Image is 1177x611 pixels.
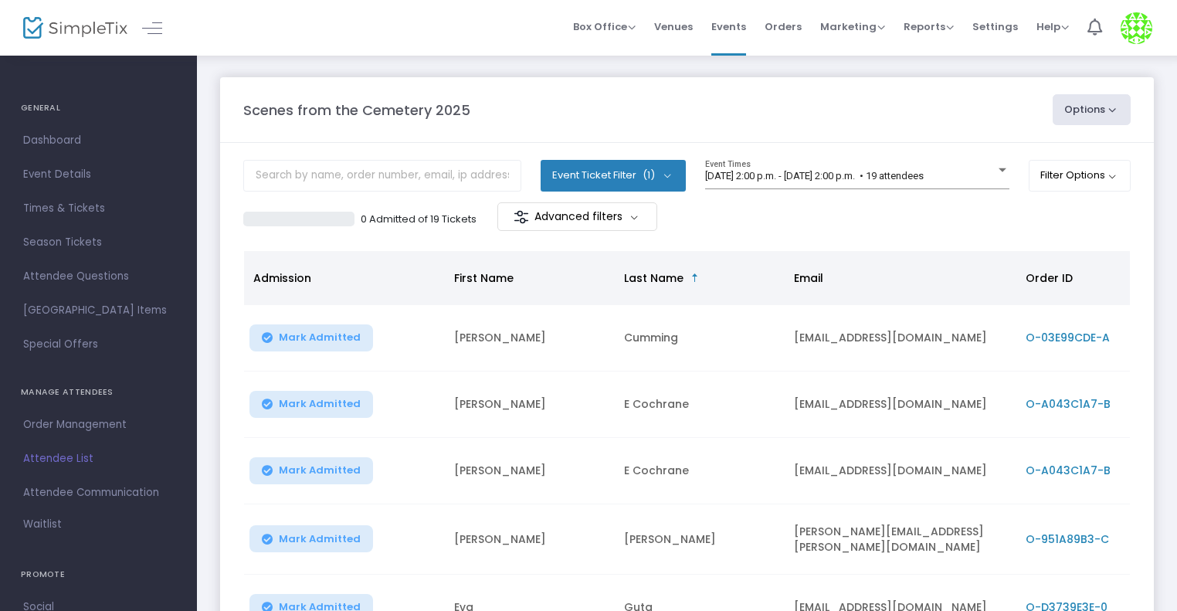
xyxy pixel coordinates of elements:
span: Times & Tickets [23,199,174,219]
span: Email [794,270,823,286]
span: Settings [972,7,1018,46]
button: Mark Admitted [249,324,373,351]
span: Dashboard [23,131,174,151]
span: O-A043C1A7-B [1026,396,1111,412]
span: Order Management [23,415,174,435]
span: [DATE] 2:00 p.m. - [DATE] 2:00 p.m. • 19 attendees [705,170,924,182]
button: Mark Admitted [249,525,373,552]
td: [EMAIL_ADDRESS][DOMAIN_NAME] [785,438,1016,504]
td: [PERSON_NAME][EMAIL_ADDRESS][PERSON_NAME][DOMAIN_NAME] [785,504,1016,575]
img: filter [514,209,529,225]
button: Filter Options [1029,160,1131,191]
span: Marketing [820,19,885,34]
span: Events [711,7,746,46]
span: O-03E99CDE-A [1026,330,1110,345]
span: Event Details [23,165,174,185]
m-button: Advanced filters [497,202,657,231]
td: [PERSON_NAME] [445,504,615,575]
span: [GEOGRAPHIC_DATA] Items [23,300,174,321]
td: [PERSON_NAME] [445,438,615,504]
span: (1) [643,169,655,182]
h4: GENERAL [21,93,176,124]
span: O-A043C1A7-B [1026,463,1111,478]
span: Mark Admitted [279,533,361,545]
span: Attendee Communication [23,483,174,503]
span: Sortable [689,272,701,284]
td: [PERSON_NAME] [615,504,785,575]
input: Search by name, order number, email, ip address [243,160,521,192]
span: Box Office [573,19,636,34]
span: O-951A89B3-C [1026,531,1109,547]
span: Venues [654,7,693,46]
span: Last Name [624,270,683,286]
span: Mark Admitted [279,331,361,344]
td: [EMAIL_ADDRESS][DOMAIN_NAME] [785,372,1016,438]
m-panel-title: Scenes from the Cemetery 2025 [243,100,470,121]
span: Order ID [1026,270,1073,286]
span: Reports [904,19,954,34]
button: Event Ticket Filter(1) [541,160,686,191]
td: [PERSON_NAME] [445,372,615,438]
td: Cumming [615,305,785,372]
button: Mark Admitted [249,391,373,418]
button: Options [1053,94,1131,125]
span: Waitlist [23,517,62,532]
p: 0 Admitted of 19 Tickets [361,212,477,227]
span: Attendee Questions [23,266,174,287]
span: Orders [765,7,802,46]
span: Attendee List [23,449,174,469]
td: [PERSON_NAME] [445,305,615,372]
h4: MANAGE ATTENDEES [21,377,176,408]
td: [EMAIL_ADDRESS][DOMAIN_NAME] [785,305,1016,372]
button: Mark Admitted [249,457,373,484]
span: Mark Admitted [279,464,361,477]
td: E Cochrane [615,372,785,438]
span: Help [1036,19,1069,34]
span: Special Offers [23,334,174,355]
span: Season Tickets [23,233,174,253]
span: Admission [253,270,311,286]
h4: PROMOTE [21,559,176,590]
span: First Name [454,270,514,286]
td: E Cochrane [615,438,785,504]
span: Mark Admitted [279,398,361,410]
